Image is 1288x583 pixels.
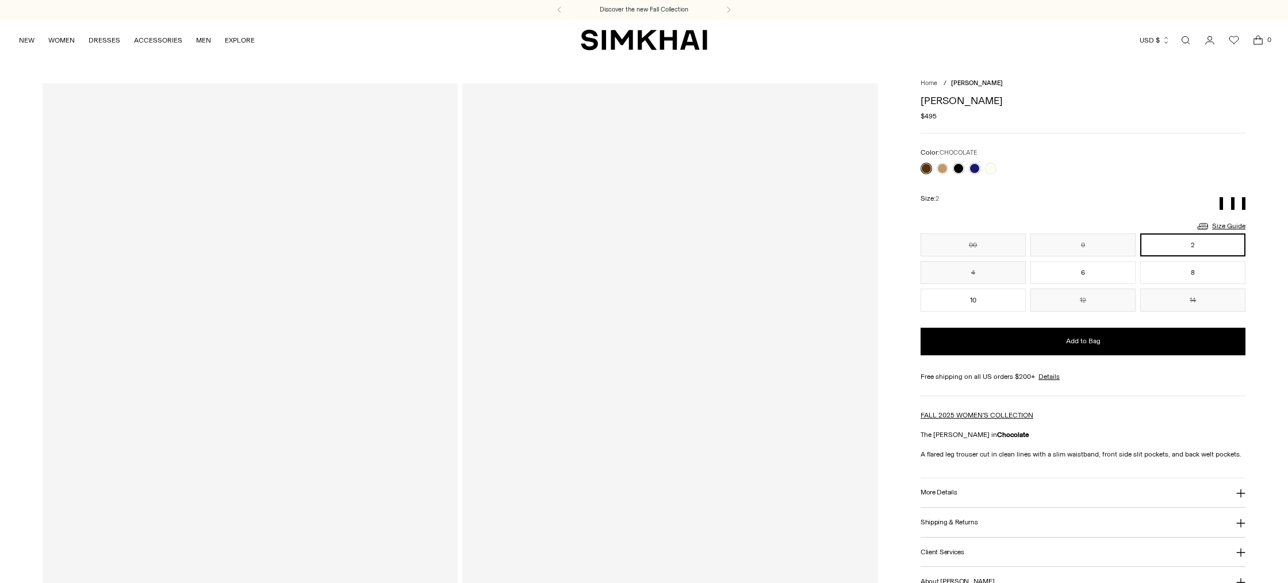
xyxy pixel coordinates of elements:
button: 12 [1030,289,1136,312]
button: 2 [1140,233,1245,256]
p: The [PERSON_NAME] in [921,429,1245,440]
a: Discover the new Fall Collection [600,5,688,14]
a: ACCESSORIES [134,28,182,53]
div: Free shipping on all US orders $200+ [921,371,1245,382]
button: USD $ [1140,28,1170,53]
h1: [PERSON_NAME] [921,95,1245,106]
button: 4 [921,261,1026,284]
button: Add to Bag [921,328,1245,355]
button: More Details [921,478,1245,508]
h3: Shipping & Returns [921,519,978,526]
h3: Client Services [921,549,964,556]
button: 10 [921,289,1026,312]
a: DRESSES [89,28,120,53]
button: 8 [1140,261,1245,284]
button: 6 [1030,261,1136,284]
a: Open search modal [1174,29,1197,52]
span: 0 [1264,34,1274,45]
a: Open cart modal [1247,29,1270,52]
a: NEW [19,28,34,53]
a: Wishlist [1222,29,1245,52]
a: Details [1038,371,1060,382]
a: Size Guide [1196,219,1245,233]
nav: breadcrumbs [921,79,1245,89]
button: 00 [921,233,1026,256]
h3: More Details [921,489,957,496]
a: WOMEN [48,28,75,53]
label: Size: [921,193,939,204]
a: EXPLORE [225,28,255,53]
button: 14 [1140,289,1245,312]
label: Color: [921,147,977,158]
div: / [944,79,946,89]
a: SIMKHAI [581,29,707,51]
a: Go to the account page [1198,29,1221,52]
button: Shipping & Returns [921,508,1245,537]
p: A flared leg trouser cut in clean lines with a slim waistband, front side slit pockets, and back ... [921,449,1245,459]
span: $495 [921,111,937,121]
span: CHOCOLATE [940,149,977,156]
button: 0 [1030,233,1136,256]
button: Client Services [921,538,1245,567]
span: [PERSON_NAME] [951,79,1003,87]
span: 2 [936,195,939,202]
a: MEN [196,28,211,53]
strong: Chocolate [997,431,1029,439]
a: Home [921,79,937,87]
a: FALL 2025 WOMEN'S COLLECTION [921,411,1033,419]
span: Add to Bag [1066,336,1101,346]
